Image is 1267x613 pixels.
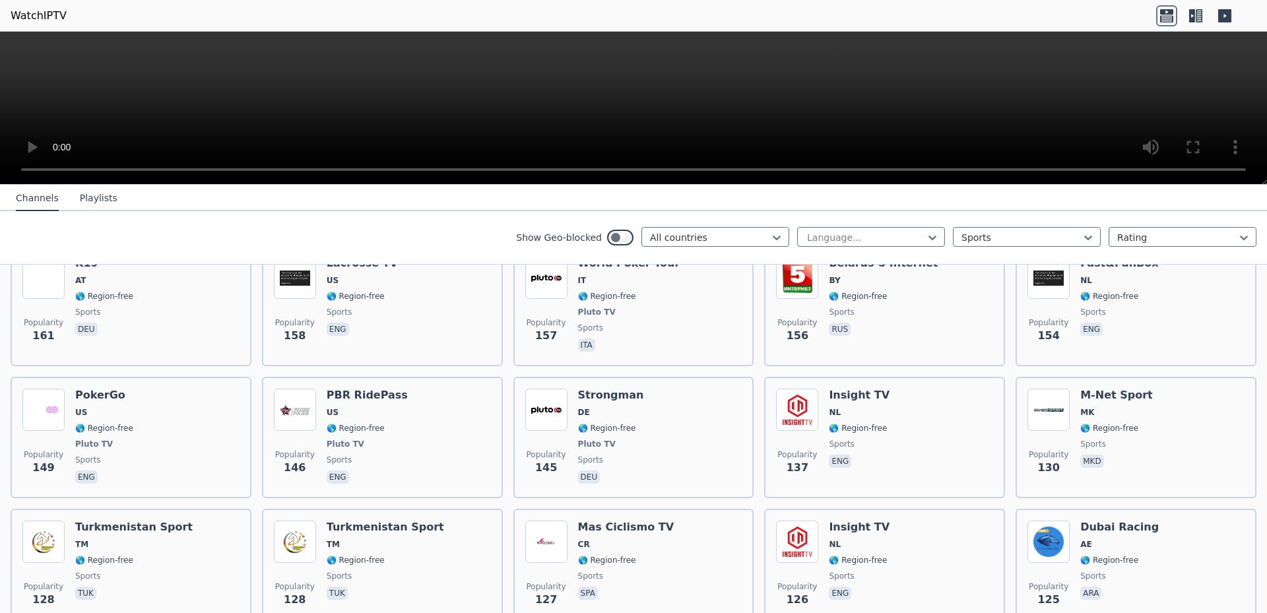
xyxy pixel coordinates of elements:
[578,323,603,333] span: sports
[16,186,59,211] button: Channels
[578,307,616,317] span: Pluto TV
[578,439,616,449] span: Pluto TV
[75,521,193,534] h6: Turkmenistan Sport
[1080,539,1091,550] span: AE
[1037,460,1059,476] span: 130
[578,521,674,534] h6: Mas Ciclismo TV
[327,439,364,449] span: Pluto TV
[327,407,339,418] span: US
[284,592,306,608] span: 128
[274,257,316,299] img: Lacrosse TV
[829,323,851,336] p: rus
[535,460,557,476] span: 145
[578,571,603,581] span: sports
[22,257,65,299] img: K19
[777,449,817,460] span: Popularity
[75,307,100,317] span: sports
[327,275,339,286] span: US
[777,317,817,328] span: Popularity
[1080,291,1138,302] span: 🌎 Region-free
[24,317,63,328] span: Popularity
[776,257,818,299] img: Belarus-5 Internet
[1080,555,1138,565] span: 🌎 Region-free
[275,317,315,328] span: Popularity
[75,555,133,565] span: 🌎 Region-free
[1080,307,1105,317] span: sports
[1080,521,1159,534] h6: Dubai Racing
[829,587,851,600] p: eng
[527,317,566,328] span: Popularity
[75,275,86,286] span: AT
[24,581,63,592] span: Popularity
[80,186,117,211] button: Playlists
[327,423,385,434] span: 🌎 Region-free
[327,571,352,581] span: sports
[22,389,65,431] img: PokerGo
[327,470,349,484] p: eng
[578,389,644,402] h6: Strongman
[578,291,636,302] span: 🌎 Region-free
[829,389,890,402] h6: Insight TV
[535,592,557,608] span: 127
[11,8,67,24] a: WatchIPTV
[829,407,841,418] span: NL
[578,339,595,352] p: ita
[1027,389,1070,431] img: M-Net Sport
[829,455,851,468] p: eng
[1029,449,1068,460] span: Popularity
[1037,592,1059,608] span: 125
[75,539,88,550] span: TM
[527,581,566,592] span: Popularity
[1080,407,1094,418] span: MK
[1080,571,1105,581] span: sports
[284,328,306,344] span: 158
[32,460,54,476] span: 149
[776,389,818,431] img: Insight TV
[1080,423,1138,434] span: 🌎 Region-free
[32,592,54,608] span: 128
[1080,275,1092,286] span: NL
[578,539,590,550] span: CR
[829,423,887,434] span: 🌎 Region-free
[274,389,316,431] img: PBR RidePass
[516,231,602,244] label: Show Geo-blocked
[75,423,133,434] span: 🌎 Region-free
[75,587,96,600] p: tuk
[578,407,590,418] span: DE
[327,455,352,465] span: sports
[327,587,348,600] p: tuk
[75,389,133,402] h6: PokerGo
[1027,521,1070,563] img: Dubai Racing
[829,539,841,550] span: NL
[75,291,133,302] span: 🌎 Region-free
[75,571,100,581] span: sports
[578,470,601,484] p: deu
[1029,317,1068,328] span: Popularity
[787,460,808,476] span: 137
[776,521,818,563] img: Insight TV
[75,439,113,449] span: Pluto TV
[1027,257,1070,299] img: Fast&FunBox
[1029,581,1068,592] span: Popularity
[1080,389,1153,402] h6: M-Net Sport
[284,460,306,476] span: 146
[578,423,636,434] span: 🌎 Region-free
[578,275,587,286] span: IT
[275,581,315,592] span: Popularity
[274,521,316,563] img: Turkmenistan Sport
[1080,323,1103,336] p: eng
[1080,439,1105,449] span: sports
[75,407,87,418] span: US
[535,328,557,344] span: 157
[578,455,603,465] span: sports
[829,307,854,317] span: sports
[525,389,568,431] img: Strongman
[1037,328,1059,344] span: 154
[327,291,385,302] span: 🌎 Region-free
[578,587,598,600] p: spa
[32,328,54,344] span: 161
[327,521,444,534] h6: Turkmenistan Sport
[24,449,63,460] span: Popularity
[829,571,854,581] span: sports
[327,389,408,402] h6: PBR RidePass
